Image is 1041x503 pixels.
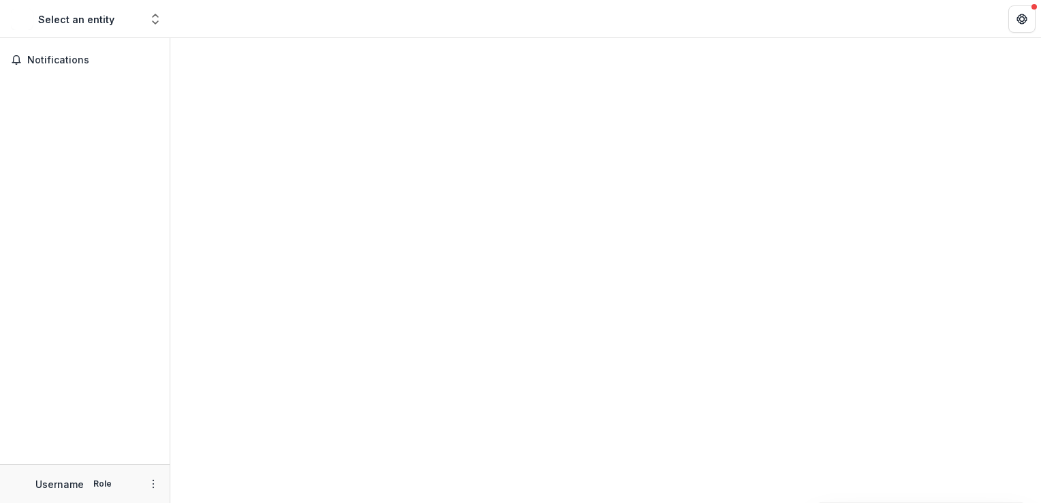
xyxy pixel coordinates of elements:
[145,476,161,492] button: More
[1008,5,1036,33] button: Get Help
[89,478,116,490] p: Role
[146,5,165,33] button: Open entity switcher
[35,477,84,491] p: Username
[38,12,114,27] div: Select an entity
[27,55,159,66] span: Notifications
[5,49,164,71] button: Notifications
